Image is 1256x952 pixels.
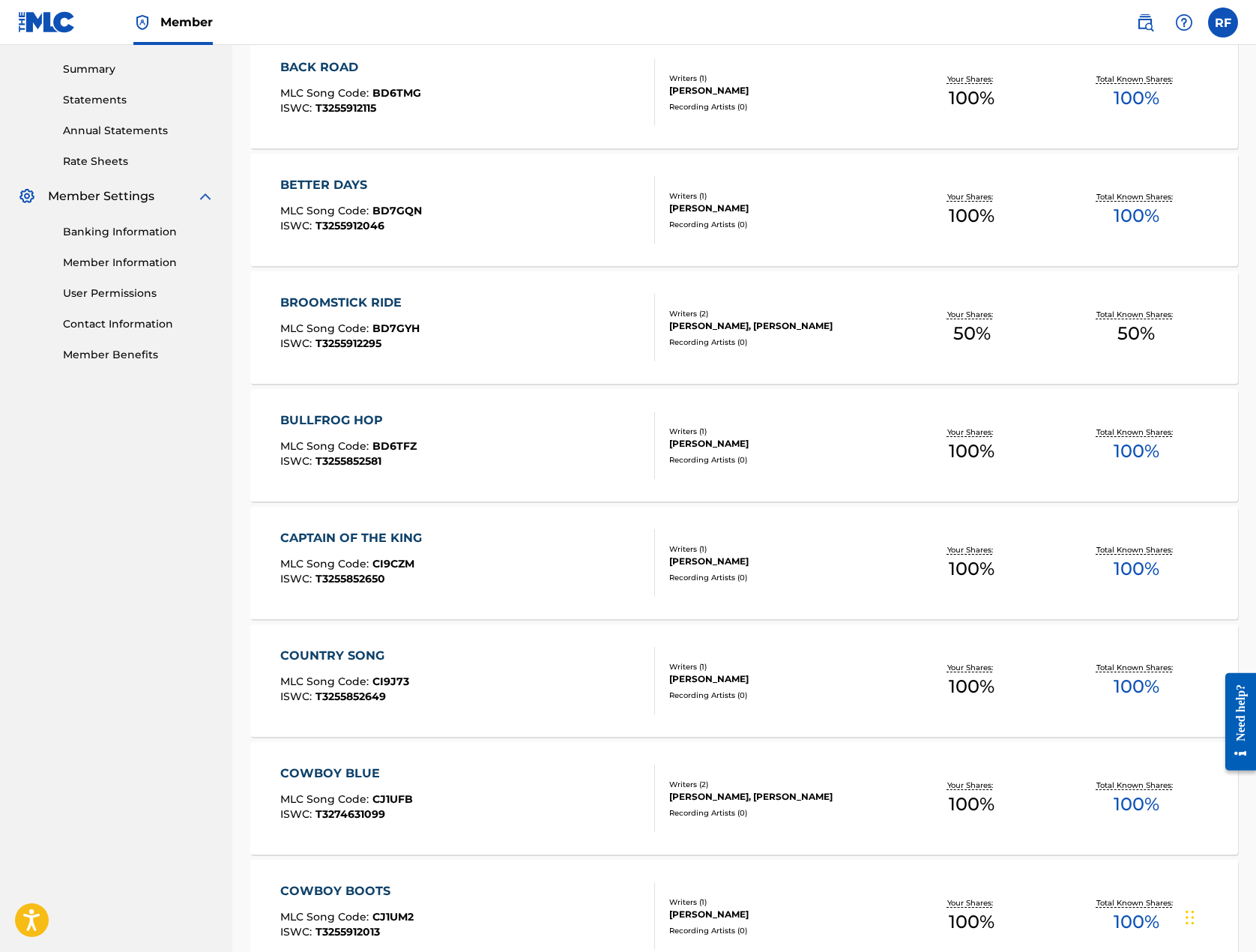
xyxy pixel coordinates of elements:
[63,154,214,169] a: Rate Sheets
[669,202,890,215] div: [PERSON_NAME]
[669,308,890,319] div: Writers ( 2 )
[949,85,994,112] span: 100 %
[947,427,997,438] p: Your Shares:
[1169,7,1199,37] div: Help
[1208,7,1238,37] div: User Menu
[372,204,422,217] span: BD7GQN
[1114,791,1159,818] span: 100 %
[280,439,372,453] span: MLC Song Code :
[250,36,1238,148] a: BACK ROADMLC Song Code:BD6TMGISWC:T3255912115Writers (1)[PERSON_NAME]Recording Artists (0)Your Sh...
[949,438,994,465] span: 100 %
[953,320,991,347] span: 50 %
[280,176,422,194] div: BETTER DAYS
[949,909,994,936] span: 100 %
[669,790,890,804] div: [PERSON_NAME], [PERSON_NAME]
[280,675,372,688] span: MLC Song Code :
[280,925,315,939] span: ISWC :
[18,187,36,205] img: Member Settings
[669,543,890,555] div: Writers ( 1 )
[669,319,890,333] div: [PERSON_NAME], [PERSON_NAME]
[280,572,315,585] span: ISWC :
[669,101,890,112] div: Recording Artists ( 0 )
[280,204,372,217] span: MLC Song Code :
[1117,320,1155,347] span: 50 %
[63,123,214,139] a: Annual Statements
[669,190,890,202] div: Writers ( 1 )
[280,792,372,806] span: MLC Song Code :
[280,647,409,665] div: COUNTRY SONG
[280,58,421,76] div: BACK ROAD
[315,925,380,939] span: T3255912013
[669,672,890,686] div: [PERSON_NAME]
[1096,544,1177,555] p: Total Known Shares:
[372,439,417,453] span: BD6TFZ
[315,690,386,703] span: T3255852649
[250,389,1238,501] a: BULLFROG HOPMLC Song Code:BD6TFZISWC:T3255852581Writers (1)[PERSON_NAME]Recording Artists (0)Your...
[280,454,315,468] span: ISWC :
[947,191,997,202] p: Your Shares:
[669,426,890,437] div: Writers ( 1 )
[669,555,890,568] div: [PERSON_NAME]
[280,690,315,703] span: ISWC :
[1096,427,1177,438] p: Total Known Shares:
[1114,202,1159,229] span: 100 %
[372,910,414,924] span: CJ1UM2
[669,454,890,466] div: Recording Artists ( 0 )
[250,507,1238,619] a: CAPTAIN OF THE KINGMLC Song Code:CI9CZMISWC:T3255852650Writers (1)[PERSON_NAME]Recording Artists ...
[949,791,994,818] span: 100 %
[63,286,214,301] a: User Permissions
[372,557,414,570] span: CI9CZM
[315,101,376,115] span: T3255912115
[669,908,890,921] div: [PERSON_NAME]
[280,529,429,547] div: CAPTAIN OF THE KING
[669,897,890,908] div: Writers ( 1 )
[63,316,214,332] a: Contact Information
[1130,7,1160,37] a: Public Search
[250,742,1238,855] a: COWBOY BLUEMLC Song Code:CJ1UFBISWC:T3274631099Writers (2)[PERSON_NAME], [PERSON_NAME]Recording A...
[280,86,372,100] span: MLC Song Code :
[372,322,420,335] span: BD7GYH
[280,765,413,783] div: COWBOY BLUE
[1096,73,1177,85] p: Total Known Shares:
[280,910,372,924] span: MLC Song Code :
[1096,662,1177,673] p: Total Known Shares:
[1181,880,1256,952] iframe: Chat Widget
[947,780,997,791] p: Your Shares:
[1096,780,1177,791] p: Total Known Shares:
[669,337,890,348] div: Recording Artists ( 0 )
[1136,13,1154,31] img: search
[947,309,997,320] p: Your Shares:
[1214,657,1256,787] iframe: Resource Center
[280,807,315,821] span: ISWC :
[280,557,372,570] span: MLC Song Code :
[133,13,151,31] img: Top Rightsholder
[1096,897,1177,909] p: Total Known Shares:
[280,294,420,312] div: BROOMSTICK RIDE
[315,572,385,585] span: T3255852650
[63,61,214,77] a: Summary
[1186,895,1195,940] div: Drag
[250,154,1238,266] a: BETTER DAYSMLC Song Code:BD7GQNISWC:T3255912046Writers (1)[PERSON_NAME]Recording Artists (0)Your ...
[669,437,890,451] div: [PERSON_NAME]
[669,925,890,936] div: Recording Artists ( 0 )
[669,807,890,819] div: Recording Artists ( 0 )
[372,86,421,100] span: BD6TMG
[280,882,414,900] div: COWBOY BOOTS
[315,219,384,232] span: T3255912046
[18,11,76,33] img: MLC Logo
[315,454,381,468] span: T3255852581
[63,92,214,108] a: Statements
[947,662,997,673] p: Your Shares:
[669,73,890,84] div: Writers ( 1 )
[669,779,890,790] div: Writers ( 2 )
[949,555,994,582] span: 100 %
[372,675,409,688] span: CI9J73
[949,673,994,700] span: 100 %
[1114,673,1159,700] span: 100 %
[250,271,1238,384] a: BROOMSTICK RIDEMLC Song Code:BD7GYHISWC:T3255912295Writers (2)[PERSON_NAME], [PERSON_NAME]Recordi...
[669,661,890,672] div: Writers ( 1 )
[1114,438,1159,465] span: 100 %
